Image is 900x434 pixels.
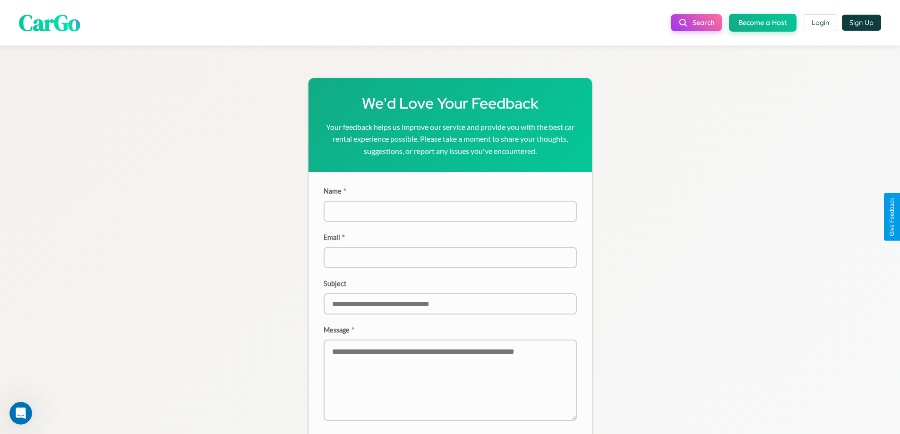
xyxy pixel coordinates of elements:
span: CarGo [19,7,80,38]
button: Sign Up [842,15,881,31]
iframe: Intercom live chat [9,402,32,425]
label: Subject [324,280,577,288]
label: Name [324,187,577,195]
button: Login [804,14,837,31]
button: Become a Host [729,14,797,32]
button: Search [671,14,722,31]
div: Give Feedback [889,198,895,236]
label: Email [324,233,577,241]
label: Message [324,326,577,334]
span: Search [693,18,714,27]
p: Your feedback helps us improve our service and provide you with the best car rental experience po... [324,121,577,157]
h1: We'd Love Your Feedback [324,93,577,113]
